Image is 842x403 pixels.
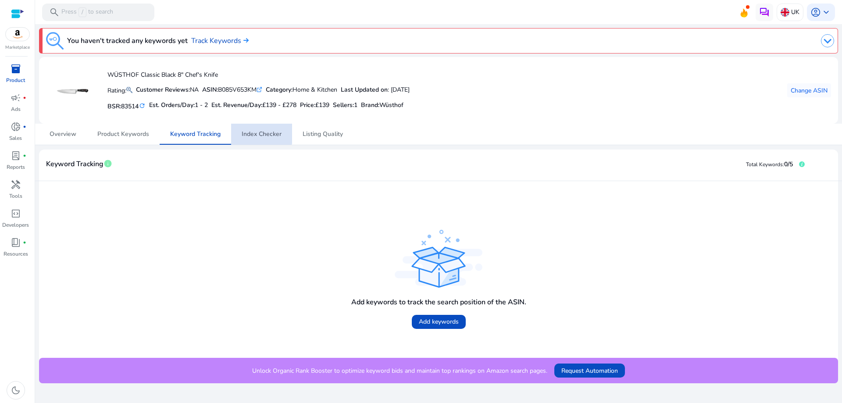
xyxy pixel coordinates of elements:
h5: Price: [300,102,329,109]
span: Wüsthof [379,101,403,109]
img: 61uQ9ypCEIL.jpg [56,74,89,107]
img: uk.svg [781,8,789,17]
mat-icon: refresh [139,102,146,110]
span: 1 - 2 [195,101,208,109]
span: Listing Quality [303,131,343,137]
h5: Est. Orders/Day: [149,102,208,109]
h5: Sellers: [333,102,357,109]
span: Keyword Tracking [46,157,103,172]
span: Add keywords [419,317,459,326]
span: handyman [11,179,21,190]
span: Brand [361,101,378,109]
div: : [DATE] [341,85,410,94]
div: Home & Kitchen [266,85,337,94]
a: Track Keywords [191,36,249,46]
span: lab_profile [11,150,21,161]
span: info [103,159,112,168]
span: 1 [354,101,357,109]
span: book_4 [11,237,21,248]
h5: Est. Revenue/Day: [211,102,296,109]
span: 0/5 [784,160,793,168]
button: Request Automation [554,364,625,378]
span: code_blocks [11,208,21,219]
span: fiber_manual_record [23,125,26,128]
span: Index Checker [242,131,282,137]
span: keyboard_arrow_down [821,7,831,18]
span: account_circle [810,7,821,18]
img: amazon.svg [6,28,29,41]
span: Request Automation [561,366,618,375]
b: Customer Reviews: [136,86,190,94]
p: Resources [4,250,28,258]
p: Developers [2,221,29,229]
b: Category: [266,86,293,94]
h5: : [361,102,403,109]
span: Overview [50,131,76,137]
h3: You haven't tracked any keywords yet [67,36,188,46]
h4: Add keywords to track the search position of the ASIN. [351,298,526,307]
b: Last Updated on [341,86,388,94]
span: 83514 [121,102,139,111]
img: track_product.svg [395,230,482,288]
img: arrow-right.svg [241,38,249,43]
p: UK [791,4,799,20]
p: Product [6,76,25,84]
p: Ads [11,105,21,113]
span: inventory_2 [11,64,21,74]
span: £139 [315,101,329,109]
p: Sales [9,134,22,142]
span: donut_small [11,121,21,132]
p: Unlock Organic Rank Booster to optimize keyword bids and maintain top rankings on Amazon search p... [252,366,547,375]
p: Tools [9,192,22,200]
div: B085V653KM [202,85,262,94]
div: NA [136,85,199,94]
b: ASIN: [202,86,218,94]
span: campaign [11,93,21,103]
p: Press to search [61,7,113,17]
h4: WÜSTHOF Classic Black 8" Chef's Knife [107,71,410,79]
span: dark_mode [11,385,21,396]
span: £139 - £278 [262,101,296,109]
button: Change ASIN [787,83,831,97]
span: fiber_manual_record [23,154,26,157]
span: fiber_manual_record [23,241,26,244]
span: Product Keywords [97,131,149,137]
p: Rating: [107,85,132,95]
img: keyword-tracking.svg [46,32,64,50]
p: Marketplace [5,44,30,51]
p: Reports [7,163,25,171]
span: Total Keywords: [746,161,784,168]
h5: BSR: [107,101,146,111]
span: Change ASIN [791,86,828,95]
span: Keyword Tracking [170,131,221,137]
img: dropdown-arrow.svg [821,34,834,47]
span: / [78,7,86,17]
span: fiber_manual_record [23,96,26,100]
span: search [49,7,60,18]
